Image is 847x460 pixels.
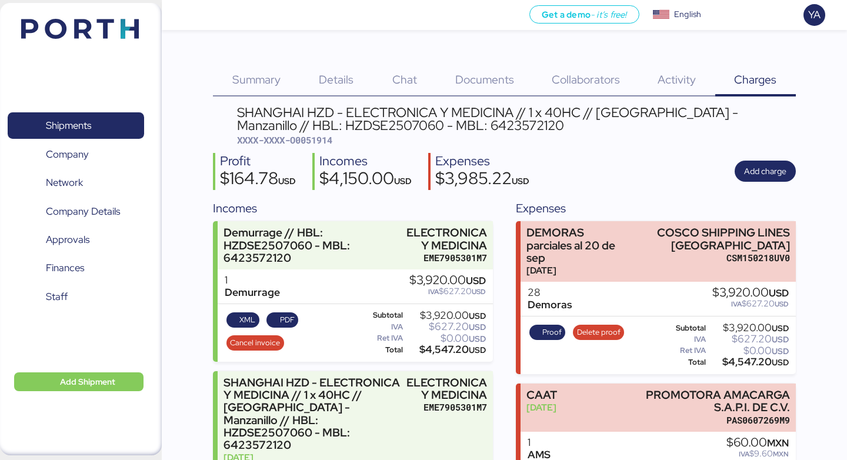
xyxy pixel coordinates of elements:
div: $3,985.22 [435,170,529,190]
span: Approvals [46,231,89,248]
span: Charges [734,72,776,87]
div: $627.20 [712,299,789,308]
div: Expenses [516,199,795,217]
div: ELECTRONICA Y MEDICINA [401,226,487,251]
span: XML [239,314,255,326]
span: MXN [767,436,789,449]
span: MXN [773,449,789,459]
span: USD [469,311,486,321]
div: 1 [225,274,280,286]
span: USD [278,175,296,186]
div: Subtotal [359,311,403,319]
span: IVA [428,287,439,296]
div: CAAT [526,389,557,401]
div: 1 [528,436,551,449]
span: USD [772,346,789,356]
div: DEMORAS parciales al 20 de sep [526,226,630,264]
span: Add charge [744,164,786,178]
div: [DATE] [526,264,630,276]
span: Shipments [46,117,91,134]
span: USD [469,322,486,332]
div: $4,547.20 [405,345,486,354]
button: Delete proof [573,325,624,340]
button: Cancel invoice [226,335,284,351]
span: PDF [280,314,295,326]
div: EME7905301M7 [406,401,487,414]
a: Shipments [8,112,144,139]
div: Subtotal [662,324,706,332]
div: IVA [662,335,706,344]
div: $3,920.00 [405,311,486,320]
div: EME7905301M7 [401,252,487,264]
div: IVA [359,323,403,331]
span: USD [772,334,789,345]
div: $627.20 [405,322,486,331]
a: Staff [8,284,144,311]
a: Finances [8,255,144,282]
div: ELECTRONICA Y MEDICINA [406,376,487,401]
div: Total [359,346,403,354]
div: $3,920.00 [409,274,486,287]
div: $0.00 [405,334,486,343]
span: Staff [46,288,68,305]
div: $627.20 [409,287,486,296]
div: Demurrage [225,286,280,299]
div: [DATE] [526,401,557,414]
span: USD [769,286,789,299]
div: $3,920.00 [708,324,789,332]
button: PDF [266,312,298,328]
div: COSCO SHIPPING LINES [GEOGRAPHIC_DATA] [635,226,790,251]
div: Total [662,358,706,366]
div: Ret IVA [662,346,706,355]
div: English [674,8,701,21]
span: Add Shipment [60,375,115,389]
div: CSM150218UV0 [635,252,790,264]
a: Company Details [8,198,144,225]
span: USD [772,357,789,368]
div: $3,920.00 [712,286,789,299]
button: Add Shipment [14,372,144,391]
a: Company [8,141,144,168]
div: $4,547.20 [708,358,789,366]
div: Demoras [528,299,572,311]
span: Chat [392,72,417,87]
div: SHANGHAI HZD - ELECTRONICA Y MEDICINA // 1 x 40HC // [GEOGRAPHIC_DATA] - Manzanillo // HBL: HZDSE... [224,376,401,451]
button: XML [226,312,259,328]
span: USD [394,175,412,186]
div: $4,150.00 [319,170,412,190]
span: USD [512,175,529,186]
span: IVA [739,449,749,459]
span: USD [772,323,789,334]
div: $164.78 [220,170,296,190]
div: Ret IVA [359,334,403,342]
div: Incomes [319,153,412,170]
span: Delete proof [577,326,621,339]
div: PAS0607269M9 [632,414,790,426]
div: Expenses [435,153,529,170]
span: Details [319,72,354,87]
span: Network [46,174,83,191]
button: Menu [169,5,189,25]
button: Add charge [735,161,796,182]
span: Collaborators [552,72,620,87]
span: YA [808,7,821,22]
div: $627.20 [708,335,789,344]
span: USD [472,287,486,296]
a: Approvals [8,226,144,254]
div: Profit [220,153,296,170]
span: USD [466,274,486,287]
div: $60.00 [726,436,789,449]
span: Proof [542,326,562,339]
span: USD [469,334,486,344]
a: Network [8,169,144,196]
span: USD [469,345,486,355]
button: Proof [529,325,566,340]
span: USD [775,299,789,309]
div: Demurrage // HBL: HZDSE2507060 - MBL: 6423572120 [224,226,396,264]
div: Incomes [213,199,492,217]
span: Cancel invoice [230,336,280,349]
span: Company [46,146,89,163]
span: Summary [232,72,281,87]
div: PROMOTORA AMACARGA S.A.P.I. DE C.V. [632,389,790,414]
span: IVA [731,299,742,309]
